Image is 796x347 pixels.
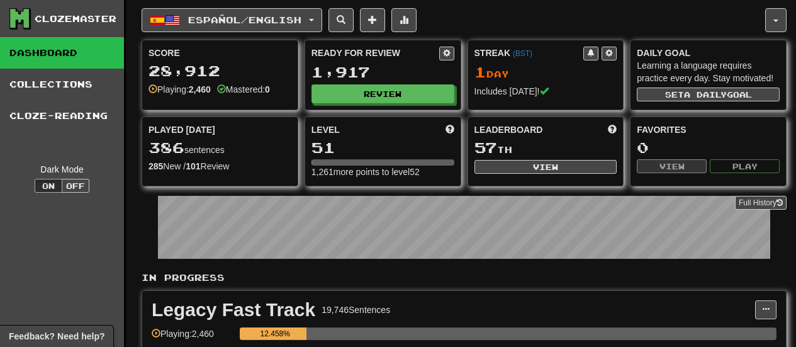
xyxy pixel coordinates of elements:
[311,166,454,178] div: 1,261 more points to level 52
[446,123,454,136] span: Score more points to level up
[735,196,787,210] a: Full History
[684,90,727,99] span: a daily
[328,8,354,32] button: Search sentences
[311,84,454,103] button: Review
[62,179,89,193] button: Off
[142,8,322,32] button: Español/English
[189,84,211,94] strong: 2,460
[637,159,707,173] button: View
[637,88,780,101] button: Seta dailygoal
[142,271,787,284] p: In Progress
[149,63,291,79] div: 28,912
[35,179,62,193] button: On
[149,123,215,136] span: Played [DATE]
[152,300,315,319] div: Legacy Fast Track
[9,163,115,176] div: Dark Mode
[474,140,617,156] div: th
[149,160,291,173] div: New / Review
[637,59,780,84] div: Learning a language requires practice every day. Stay motivated!
[311,47,439,59] div: Ready for Review
[149,139,184,156] span: 386
[322,304,390,316] div: 19,746 Sentences
[265,84,270,94] strong: 0
[710,159,780,173] button: Play
[188,14,301,25] span: Español / English
[637,123,780,136] div: Favorites
[186,161,200,171] strong: 101
[474,47,584,59] div: Streak
[311,64,454,80] div: 1,917
[311,123,340,136] span: Level
[474,160,617,174] button: View
[35,13,116,25] div: Clozemaster
[474,85,617,98] div: Includes [DATE]!
[149,47,291,59] div: Score
[360,8,385,32] button: Add sentence to collection
[637,47,780,59] div: Daily Goal
[513,49,532,58] a: (BST)
[474,139,497,156] span: 57
[608,123,617,136] span: This week in points, UTC
[474,123,543,136] span: Leaderboard
[244,327,306,340] div: 12.458%
[149,161,163,171] strong: 285
[474,64,617,81] div: Day
[391,8,417,32] button: More stats
[637,140,780,156] div: 0
[149,140,291,156] div: sentences
[149,83,211,96] div: Playing:
[9,330,104,343] span: Open feedback widget
[474,63,486,81] span: 1
[217,83,270,96] div: Mastered:
[311,140,454,156] div: 51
